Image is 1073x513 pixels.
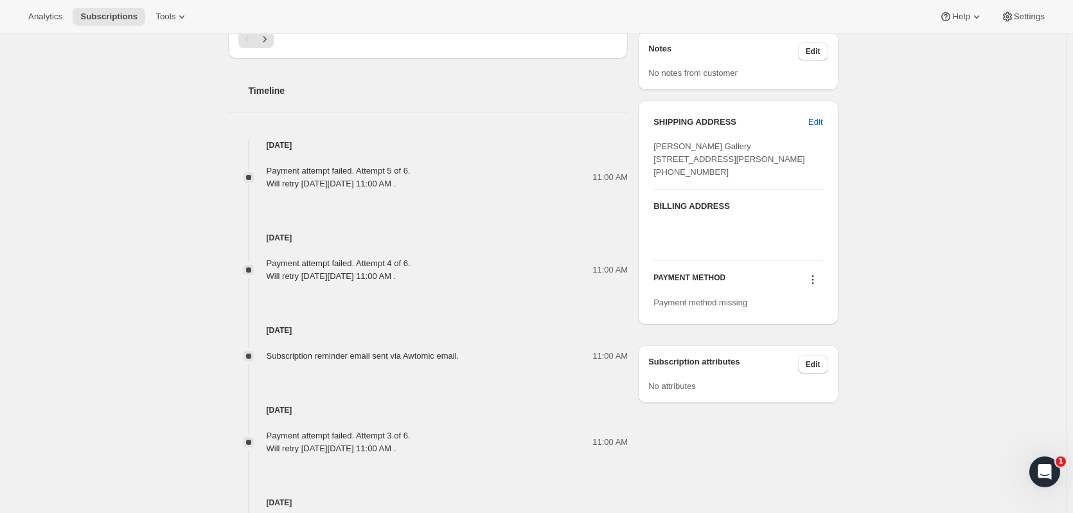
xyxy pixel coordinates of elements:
h3: SHIPPING ADDRESS [653,116,808,129]
span: 1 [1056,456,1066,467]
button: Subscriptions [73,8,145,26]
button: Settings [993,8,1052,26]
h4: [DATE] [228,139,628,152]
span: 11:00 AM [592,350,628,363]
button: Help [932,8,990,26]
h2: Timeline [249,84,628,97]
span: Subscriptions [80,12,137,22]
button: Edit [801,112,830,132]
span: 11:00 AM [592,436,628,449]
iframe: Intercom live chat [1029,456,1060,487]
span: Help [952,12,970,22]
span: 11:00 AM [592,264,628,276]
div: Payment attempt failed. Attempt 4 of 6. Will retry [DATE][DATE] 11:00 AM . [267,257,411,283]
span: Subscription reminder email sent via Awtomic email. [267,351,459,361]
span: No notes from customer [648,68,738,78]
span: 11:00 AM [592,171,628,184]
span: Analytics [28,12,62,22]
button: Edit [798,42,828,60]
h4: [DATE] [228,496,628,509]
span: No attributes [648,381,696,391]
h4: [DATE] [228,324,628,337]
h4: [DATE] [228,231,628,244]
span: Edit [808,116,822,129]
span: [PERSON_NAME] Gallery [STREET_ADDRESS][PERSON_NAME] [PHONE_NUMBER] [653,141,805,177]
nav: Pagination [238,30,618,48]
button: Analytics [21,8,70,26]
span: Settings [1014,12,1045,22]
span: Edit [806,46,820,57]
h3: Notes [648,42,798,60]
div: Payment attempt failed. Attempt 5 of 6. Will retry [DATE][DATE] 11:00 AM . [267,165,411,190]
button: Tools [148,8,196,26]
h3: BILLING ADDRESS [653,200,822,213]
div: Payment attempt failed. Attempt 3 of 6. Will retry [DATE][DATE] 11:00 AM . [267,429,411,455]
span: Tools [155,12,175,22]
span: Edit [806,359,820,370]
button: Edit [798,355,828,373]
h3: PAYMENT METHOD [653,273,725,290]
button: Next [256,30,274,48]
span: Payment method missing [653,298,747,307]
h4: [DATE] [228,404,628,417]
h3: Subscription attributes [648,355,798,373]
